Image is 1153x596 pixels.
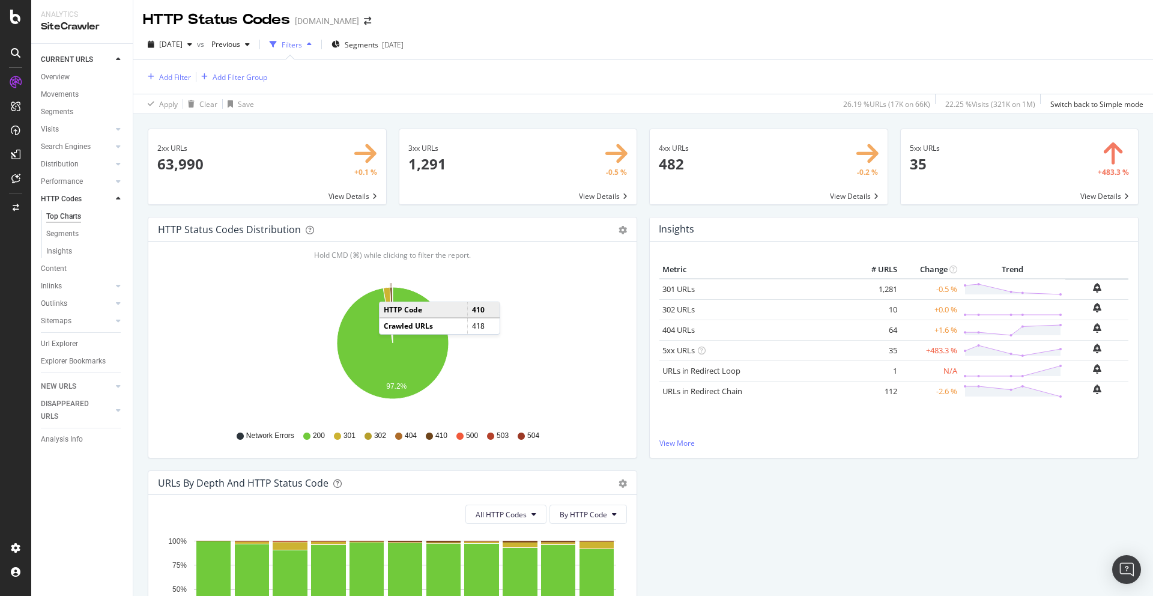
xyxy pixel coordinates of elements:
[313,431,325,441] span: 200
[1050,99,1143,109] div: Switch back to Simple mode
[41,398,112,423] a: DISAPPEARED URLS
[207,35,255,54] button: Previous
[1093,344,1101,353] div: bell-plus
[41,338,78,350] div: Url Explorer
[852,261,900,279] th: # URLS
[41,71,124,84] a: Overview
[41,297,112,310] a: Outlinks
[662,386,742,397] a: URLs in Redirect Chain
[41,338,124,350] a: Url Explorer
[41,20,123,34] div: SiteCrawler
[41,263,124,275] a: Content
[1093,303,1101,312] div: bell-plus
[364,17,371,25] div: arrow-right-arrow-left
[41,355,124,368] a: Explorer Bookmarks
[1093,323,1101,333] div: bell-plus
[382,40,404,50] div: [DATE]
[41,193,112,205] a: HTTP Codes
[41,433,124,446] a: Analysis Info
[143,35,197,54] button: [DATE]
[41,280,112,293] a: Inlinks
[327,35,408,54] button: Segments[DATE]
[386,382,407,391] text: 97.2%
[199,99,217,109] div: Clear
[435,431,447,441] span: 410
[662,345,695,356] a: 5xx URLs
[560,509,607,520] span: By HTTP Code
[46,210,81,223] div: Top Charts
[41,88,124,101] a: Movements
[46,245,72,258] div: Insights
[246,431,294,441] span: Network Errors
[172,561,187,570] text: 75%
[900,381,960,401] td: -2.6 %
[843,99,930,109] div: 26.19 % URLs ( 17K on 66K )
[41,10,123,20] div: Analytics
[527,431,539,441] span: 504
[41,355,106,368] div: Explorer Bookmarks
[207,39,240,49] span: Previous
[467,302,500,318] td: 410
[41,141,112,153] a: Search Engines
[41,158,112,171] a: Distribution
[380,318,467,333] td: Crawled URLs
[662,324,695,335] a: 404 URLs
[41,380,112,393] a: NEW URLS
[1093,283,1101,293] div: bell-plus
[852,381,900,401] td: 112
[852,340,900,360] td: 35
[41,106,73,118] div: Segments
[900,360,960,381] td: N/A
[143,70,191,84] button: Add Filter
[46,245,124,258] a: Insights
[143,94,178,114] button: Apply
[238,99,254,109] div: Save
[41,71,70,84] div: Overview
[41,315,71,327] div: Sitemaps
[41,263,67,275] div: Content
[41,398,101,423] div: DISAPPEARED URLS
[41,123,112,136] a: Visits
[1112,555,1141,584] div: Open Intercom Messenger
[213,72,267,82] div: Add Filter Group
[295,15,359,27] div: [DOMAIN_NAME]
[168,537,187,546] text: 100%
[343,431,356,441] span: 301
[852,360,900,381] td: 1
[659,438,1128,448] a: View More
[41,141,91,153] div: Search Engines
[852,299,900,320] td: 10
[466,431,478,441] span: 500
[1093,385,1101,394] div: bell-plus
[197,39,207,49] span: vs
[41,193,82,205] div: HTTP Codes
[41,380,76,393] div: NEW URLS
[465,505,546,524] button: All HTTP Codes
[41,106,124,118] a: Segments
[159,99,178,109] div: Apply
[852,279,900,300] td: 1,281
[282,40,302,50] div: Filters
[223,94,254,114] button: Save
[659,221,694,237] h4: Insights
[41,53,112,66] a: CURRENT URLS
[158,280,627,419] svg: A chart.
[41,175,112,188] a: Performance
[1093,364,1101,374] div: bell-plus
[159,39,183,49] span: 2025 Aug. 18th
[374,431,386,441] span: 302
[900,299,960,320] td: +0.0 %
[900,320,960,340] td: +1.6 %
[172,585,187,594] text: 50%
[619,226,627,234] div: gear
[41,297,67,310] div: Outlinks
[852,320,900,340] td: 64
[41,315,112,327] a: Sitemaps
[183,94,217,114] button: Clear
[659,261,852,279] th: Metric
[159,72,191,82] div: Add Filter
[497,431,509,441] span: 503
[41,158,79,171] div: Distribution
[41,175,83,188] div: Performance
